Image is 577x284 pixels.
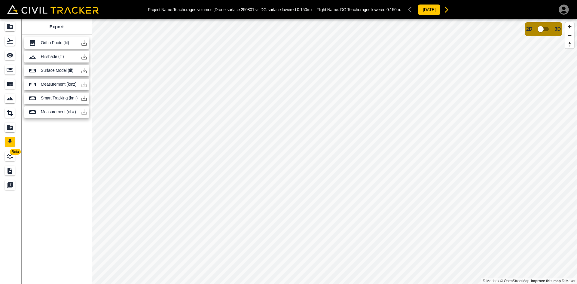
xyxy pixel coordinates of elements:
[526,26,532,32] span: 2D
[316,7,401,12] p: Flight Name:
[340,7,401,12] span: DG Teacherages lowered 0.150m.
[531,279,561,283] a: Map feedback
[483,279,499,283] a: Mapbox
[92,19,577,284] canvas: Map
[565,31,574,40] button: Zoom out
[562,279,575,283] a: Maxar
[418,4,441,15] button: [DATE]
[565,40,574,48] button: Reset bearing to north
[565,22,574,31] button: Zoom in
[500,279,530,283] a: OpenStreetMap
[7,5,99,14] img: Civil Tracker
[148,7,312,12] p: Project Name: Teacherages volumes (Drone surface 250801 vs DG surface lowered 0.150m)
[555,26,561,32] span: 3D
